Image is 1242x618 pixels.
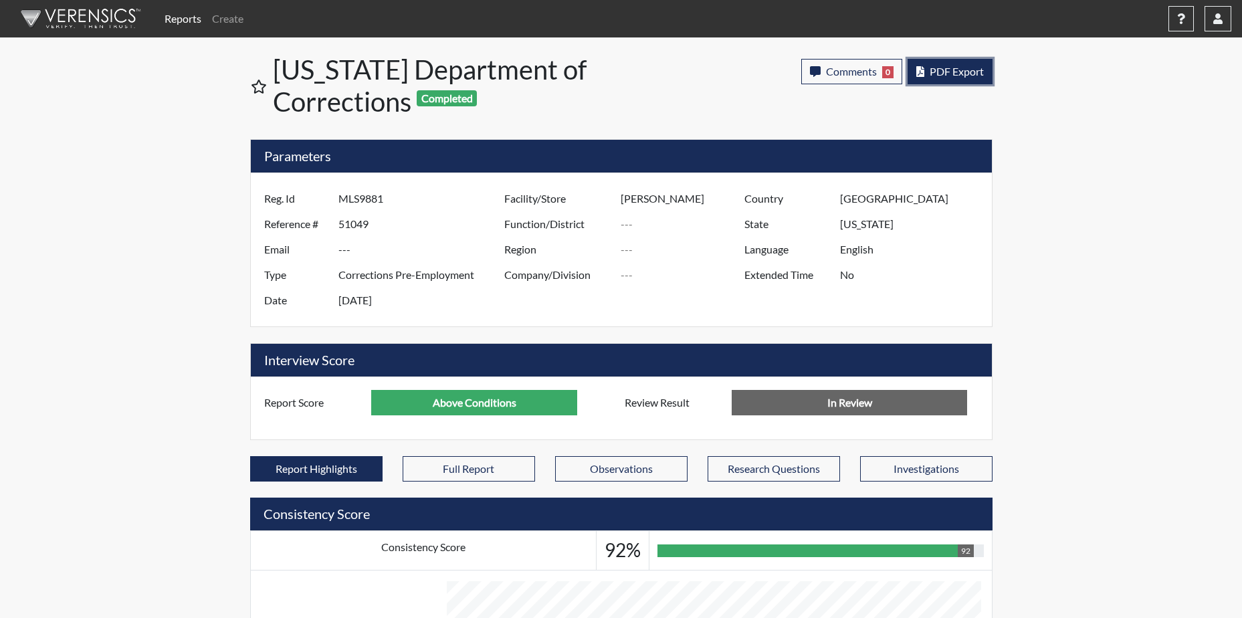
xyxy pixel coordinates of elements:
[840,237,988,262] input: ---
[840,186,988,211] input: ---
[207,5,249,32] a: Create
[159,5,207,32] a: Reports
[250,456,383,482] button: Report Highlights
[882,66,894,78] span: 0
[254,211,338,237] label: Reference #
[494,186,621,211] label: Facility/Store
[254,262,338,288] label: Type
[338,237,508,262] input: ---
[494,211,621,237] label: Function/District
[734,262,840,288] label: Extended Time
[273,54,623,118] h1: [US_STATE] Department of Corrections
[732,390,967,415] input: No Decision
[840,262,988,288] input: ---
[403,456,535,482] button: Full Report
[908,59,993,84] button: PDF Export
[958,544,974,557] div: 92
[555,456,688,482] button: Observations
[801,59,902,84] button: Comments0
[338,186,508,211] input: ---
[840,211,988,237] input: ---
[615,390,732,415] label: Review Result
[417,90,477,106] span: Completed
[338,262,508,288] input: ---
[494,262,621,288] label: Company/Division
[734,211,840,237] label: State
[860,456,993,482] button: Investigations
[621,211,748,237] input: ---
[254,237,338,262] label: Email
[251,140,992,173] h5: Parameters
[930,65,984,78] span: PDF Export
[338,211,508,237] input: ---
[621,237,748,262] input: ---
[734,237,840,262] label: Language
[254,288,338,313] label: Date
[708,456,840,482] button: Research Questions
[254,186,338,211] label: Reg. Id
[605,539,641,562] h3: 92%
[250,531,597,571] td: Consistency Score
[254,390,372,415] label: Report Score
[338,288,508,313] input: ---
[826,65,877,78] span: Comments
[250,498,993,530] h5: Consistency Score
[734,186,840,211] label: Country
[621,186,748,211] input: ---
[621,262,748,288] input: ---
[371,390,577,415] input: ---
[494,237,621,262] label: Region
[251,344,992,377] h5: Interview Score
